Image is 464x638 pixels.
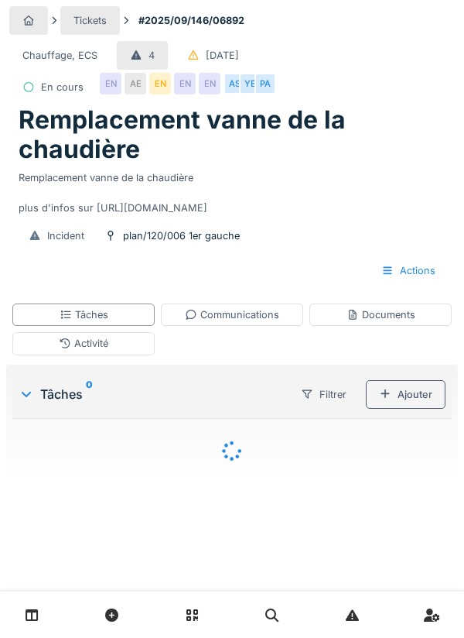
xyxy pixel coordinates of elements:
div: PA [254,73,276,94]
div: YE [239,73,261,94]
div: EN [199,73,220,94]
sup: 0 [86,385,93,403]
div: EN [174,73,196,94]
div: Tâches [19,385,281,403]
div: AE [125,73,146,94]
div: [DATE] [206,48,239,63]
div: Actions [368,256,449,285]
div: Filtrer [288,380,360,409]
div: Remplacement vanne de la chaudière plus d'infos sur [URL][DOMAIN_NAME] [19,164,445,215]
div: Tâches [60,307,108,322]
div: En cours [41,80,84,94]
div: Ajouter [366,380,445,409]
div: Activité [59,336,108,351]
div: Tickets [73,13,107,28]
div: Documents [346,307,415,322]
div: 4 [148,48,155,63]
div: EN [100,73,121,94]
div: Incident [47,228,84,243]
div: EN [149,73,171,94]
div: Communications [185,307,279,322]
div: AS [223,73,245,94]
div: Chauffage, ECS [22,48,97,63]
strong: #2025/09/146/06892 [132,13,251,28]
h1: Remplacement vanne de la chaudière [19,105,445,165]
div: plan/120/006 1er gauche [123,228,240,243]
